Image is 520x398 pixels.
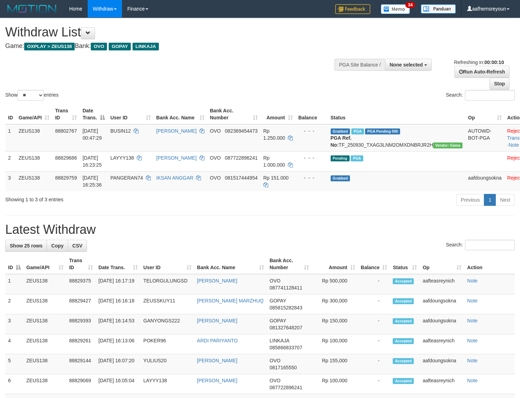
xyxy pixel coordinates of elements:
th: Status: activate to sort column ascending [390,254,420,274]
th: Action [464,254,515,274]
span: OVO [270,358,281,363]
span: Show 25 rows [10,243,42,249]
td: [DATE] 16:05:04 [96,374,141,394]
td: 5 [5,354,23,374]
td: 1 [5,124,16,152]
td: ZEUS138 [16,151,52,171]
td: 4 [5,334,23,354]
span: Copy 087741128411 to clipboard [270,285,302,291]
a: CSV [68,240,87,252]
span: Copy 087722896241 to clipboard [270,385,302,390]
input: Search: [465,240,515,250]
td: aafdoungsokna [420,294,464,314]
td: ZEUS138 [23,374,66,394]
span: Pending [331,155,350,161]
label: Search: [446,240,515,250]
a: [PERSON_NAME] [197,278,237,284]
td: ZEUS138 [16,171,52,191]
th: Game/API: activate to sort column ascending [23,254,66,274]
td: POKER96 [141,334,194,354]
div: - - - [298,154,325,161]
td: - [358,274,390,294]
div: PGA Site Balance / [335,59,385,71]
td: ZEUS138 [23,294,66,314]
td: 88829144 [66,354,96,374]
th: Game/API: activate to sort column ascending [16,104,52,124]
td: aafdoungsokna [465,171,505,191]
a: [PERSON_NAME] [156,155,197,161]
td: ZEUS138 [23,334,66,354]
td: GANYONGS222 [141,314,194,334]
td: 88829375 [66,274,96,294]
div: Showing 1 to 3 of 3 entries [5,193,211,203]
input: Search: [465,90,515,100]
th: Date Trans.: activate to sort column descending [80,104,107,124]
th: Op: activate to sort column ascending [420,254,464,274]
a: [PERSON_NAME] [197,358,237,363]
span: Accepted [393,278,414,284]
td: aafdoungsokna [420,314,464,334]
img: panduan.png [421,4,456,14]
td: 2 [5,294,23,314]
span: LAYYY138 [110,155,134,161]
span: 88802767 [55,128,77,134]
th: User ID: activate to sort column ascending [108,104,154,124]
div: - - - [298,127,325,134]
a: Previous [456,194,484,206]
label: Search: [446,90,515,100]
td: - [358,374,390,394]
td: 3 [5,314,23,334]
td: [DATE] 16:17:19 [96,274,141,294]
a: Note [467,338,478,343]
a: [PERSON_NAME] MARZHUQ [197,298,264,303]
th: Status [328,104,465,124]
span: Vendor URL: https://trx31.1velocity.biz [433,142,462,148]
td: TELORGULUNGSD [141,274,194,294]
span: GOPAY [270,298,286,303]
span: [DATE] 16:25:36 [82,175,102,188]
strong: 00:00:10 [484,60,504,65]
th: ID: activate to sort column descending [5,254,23,274]
th: Bank Acc. Number: activate to sort column ascending [267,254,312,274]
span: None selected [390,62,423,68]
span: Accepted [393,298,414,304]
td: Rp 150,000 [312,314,358,334]
th: Date Trans.: activate to sort column ascending [96,254,141,274]
a: Stop [489,78,509,90]
span: Rp 1.000.000 [263,155,285,168]
div: - - - [298,174,325,181]
td: 3 [5,171,16,191]
span: GOPAY [270,318,286,323]
span: Copy 085815282843 to clipboard [270,305,302,310]
a: 1 [484,194,496,206]
td: ZEUS138 [23,274,66,294]
th: Balance [296,104,328,124]
span: OVO [210,155,221,161]
a: [PERSON_NAME] [197,318,237,323]
span: Copy 085866833707 to clipboard [270,345,302,350]
a: ARDI PARIYANTO [197,338,238,343]
td: - [358,334,390,354]
span: Copy 081517444954 to clipboard [225,175,257,181]
td: aafteasreynich [420,334,464,354]
td: Rp 100,000 [312,374,358,394]
a: Show 25 rows [5,240,47,252]
td: 1 [5,274,23,294]
img: Button%20Memo.svg [381,4,410,14]
span: Marked by aafnoeunsreypich [351,155,363,161]
span: Copy 082369454473 to clipboard [225,128,257,134]
td: ZEUS138 [23,314,66,334]
img: MOTION_logo.png [5,4,59,14]
span: Accepted [393,358,414,364]
th: Amount: activate to sort column ascending [261,104,296,124]
span: Marked by aafsreyleap [351,128,364,134]
td: aafteasreynich [420,274,464,294]
th: Bank Acc. Name: activate to sort column ascending [194,254,267,274]
h1: Latest Withdraw [5,223,515,237]
td: ZEUS138 [23,354,66,374]
td: [DATE] 16:16:18 [96,294,141,314]
span: LINKAJA [133,43,159,50]
span: OVO [210,128,221,134]
td: 88829069 [66,374,96,394]
span: OVO [270,378,281,383]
